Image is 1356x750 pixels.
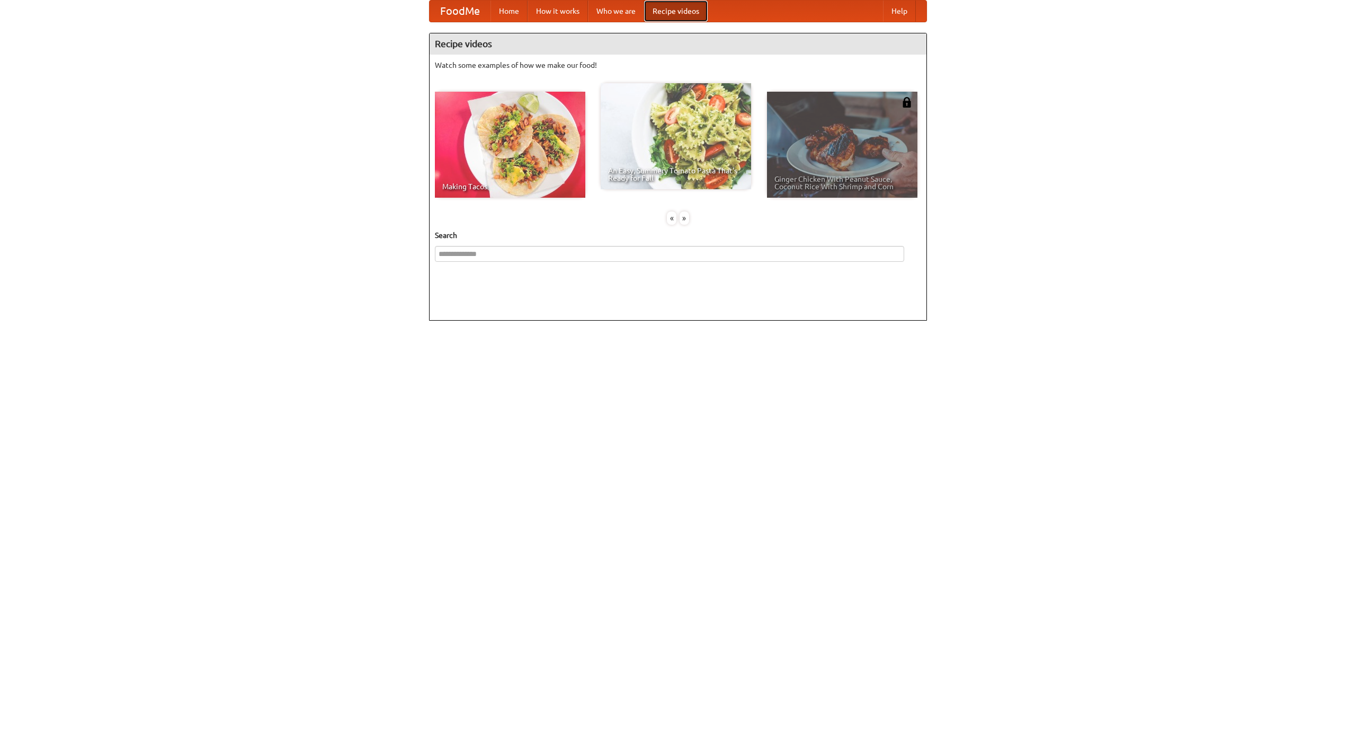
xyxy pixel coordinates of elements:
h5: Search [435,230,921,241]
span: Making Tacos [442,183,578,190]
a: Recipe videos [644,1,708,22]
div: » [680,211,689,225]
a: An Easy, Summery Tomato Pasta That's Ready for Fall [601,83,751,189]
a: Making Tacos [435,92,585,198]
p: Watch some examples of how we make our food! [435,60,921,70]
a: Home [490,1,528,22]
span: An Easy, Summery Tomato Pasta That's Ready for Fall [608,167,744,182]
a: How it works [528,1,588,22]
img: 483408.png [902,97,912,108]
h4: Recipe videos [430,33,926,55]
div: « [667,211,676,225]
a: Who we are [588,1,644,22]
a: FoodMe [430,1,490,22]
a: Help [883,1,916,22]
